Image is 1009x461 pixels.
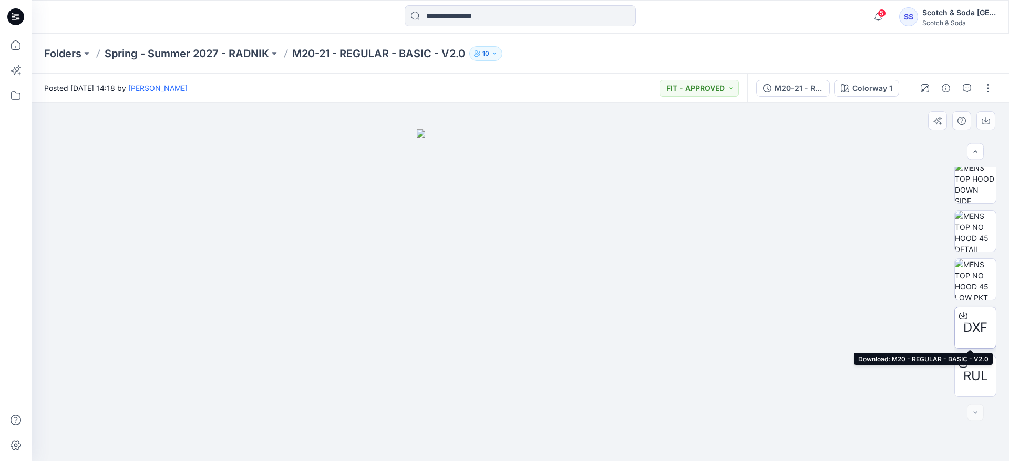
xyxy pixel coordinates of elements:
button: 10 [469,46,502,61]
a: Spring - Summer 2027 - RADNIK [105,46,269,61]
span: RUL [963,366,988,385]
p: M20-21 - REGULAR - BASIC - V2.0 [292,46,465,61]
div: M20-21 - REGULAR - BASIC - V2.0 [775,82,823,94]
button: M20-21 - REGULAR - BASIC - V2.0 [756,80,830,97]
div: Scotch & Soda [922,19,996,27]
a: [PERSON_NAME] [128,83,188,92]
img: MENS TOP HOOD DOWN SIDE [955,162,996,203]
img: MENS TOP NO HOOD 45 LOW PKT [955,259,996,300]
div: Colorway 1 [852,82,892,94]
p: 10 [482,48,489,59]
img: eyJhbGciOiJIUzI1NiIsImtpZCI6IjAiLCJzbHQiOiJzZXMiLCJ0eXAiOiJKV1QifQ.eyJkYXRhIjp7InR5cGUiOiJzdG9yYW... [417,129,624,461]
span: 5 [878,9,886,17]
img: MENS TOP NO HOOD 45 DETAIL [955,211,996,252]
div: Scotch & Soda [GEOGRAPHIC_DATA] [922,6,996,19]
button: Colorway 1 [834,80,899,97]
a: Folders [44,46,81,61]
div: SS [899,7,918,26]
span: DXF [963,318,987,337]
span: Posted [DATE] 14:18 by [44,82,188,93]
button: Details [938,80,954,97]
